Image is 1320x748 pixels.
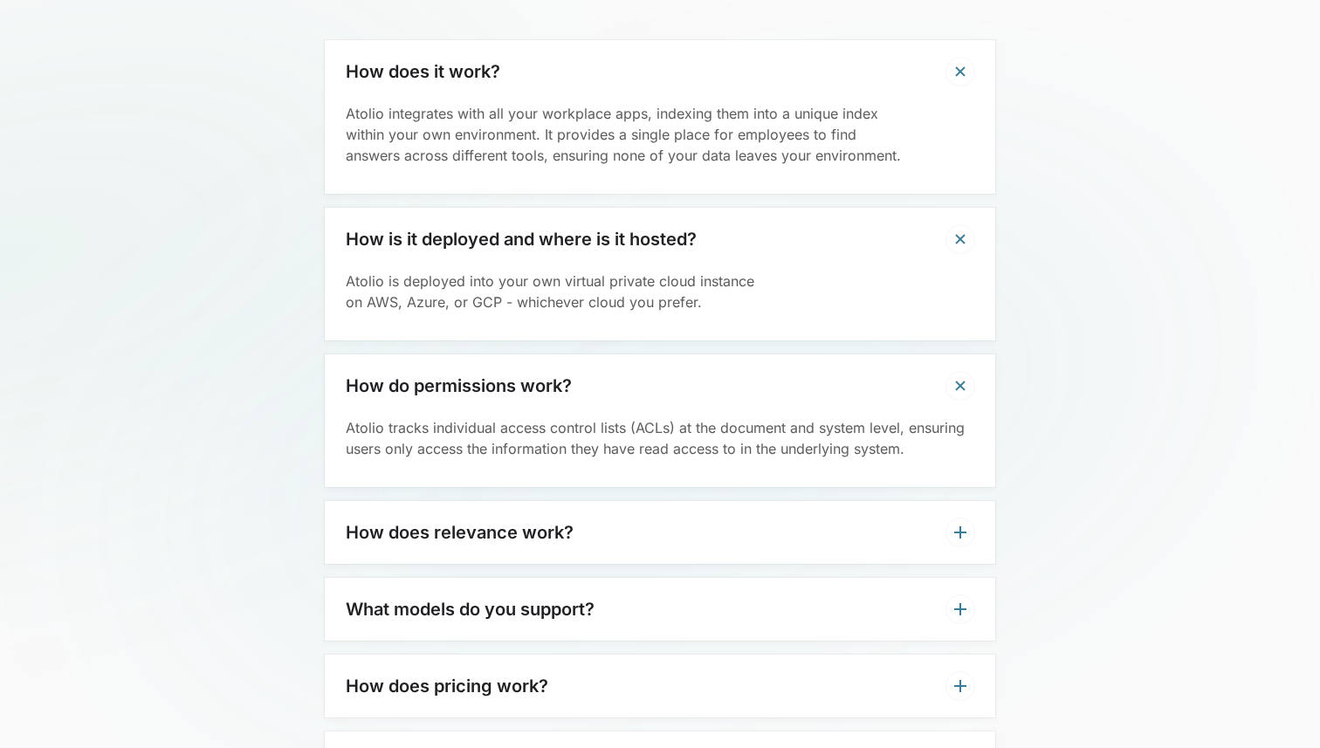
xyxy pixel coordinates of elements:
p: Atolio tracks individual access control lists (ACLs) at the document and system level, ensuring u... [346,417,974,459]
p: Atolio integrates with all your workplace apps, indexing them into a unique index within your own... [346,103,974,166]
p: Atolio is deployed into your own virtual private cloud instance on AWS, Azure, or GCP - whichever... [346,271,974,312]
iframe: Chat Widget [1233,664,1320,748]
h3: What models do you support? [346,599,595,620]
h3: How do permissions work? [346,375,572,396]
h3: How is it deployed and where is it hosted? [346,229,697,250]
h3: How does pricing work? [346,676,548,697]
h3: How does it work? [346,61,500,82]
h3: How does relevance work? [346,522,574,543]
